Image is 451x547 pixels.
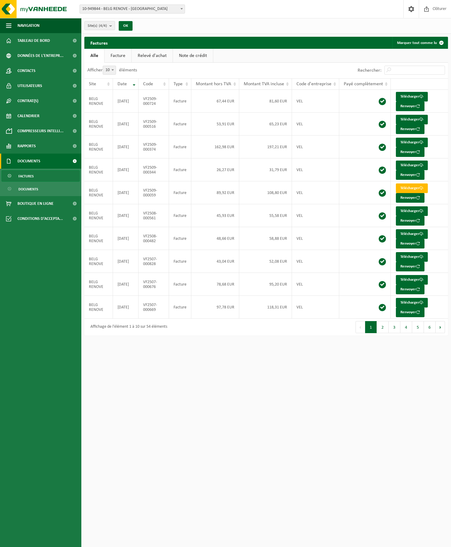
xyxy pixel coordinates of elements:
span: Documents [18,183,38,195]
a: Documents [2,183,80,195]
td: VEL [292,90,339,113]
td: [DATE] [113,227,139,250]
td: [DATE] [113,296,139,319]
td: VF2508-000482 [139,227,169,250]
count: (4/4) [99,24,107,28]
button: Marquer tout comme lu [392,37,447,49]
td: VEL [292,250,339,273]
td: 48,66 EUR [191,227,239,250]
td: Facture [169,181,191,204]
td: VEL [292,181,339,204]
td: [DATE] [113,113,139,136]
span: 10 [103,66,116,74]
td: Facture [169,250,191,273]
a: Télécharger [396,298,428,308]
td: [DATE] [113,250,139,273]
button: 3 [389,321,400,333]
div: Affichage de l'élément 1 à 10 sur 54 éléments [87,322,167,333]
span: Calendrier [17,108,39,123]
a: Relevé d'achat [132,49,173,63]
td: BELG RENOVE [84,250,113,273]
td: 162,98 EUR [191,136,239,158]
span: 10-949844 - BELG RENOVE - WATERLOO [80,5,185,13]
a: Alle [84,49,104,63]
td: VF2509-000059 [139,181,169,204]
td: 58,88 EUR [239,227,292,250]
td: BELG RENOVE [84,204,113,227]
td: 197,21 EUR [239,136,292,158]
td: Facture [169,273,191,296]
td: VF2509-000724 [139,90,169,113]
button: Renvoyer [396,124,424,134]
td: VF2507-000669 [139,296,169,319]
td: VF2507-000676 [139,273,169,296]
td: 108,80 EUR [239,181,292,204]
span: Navigation [17,18,39,33]
a: Télécharger [396,183,428,193]
button: 1 [365,321,377,333]
span: Contrat(s) [17,93,38,108]
span: 10-949844 - BELG RENOVE - WATERLOO [80,5,185,14]
td: BELG RENOVE [84,158,113,181]
button: Next [436,321,445,333]
td: Facture [169,113,191,136]
button: Renvoyer [396,308,424,317]
a: Télécharger [396,229,428,239]
td: VEL [292,227,339,250]
span: Code [143,82,153,86]
td: BELG RENOVE [84,113,113,136]
td: [DATE] [113,90,139,113]
td: [DATE] [113,158,139,181]
span: Rapports [17,139,36,154]
td: 55,58 EUR [239,204,292,227]
a: Télécharger [396,161,428,170]
td: 95,20 EUR [239,273,292,296]
span: Conditions d'accepta... [17,211,63,226]
button: Previous [355,321,365,333]
a: Télécharger [396,275,428,285]
button: Renvoyer [396,262,424,271]
a: Factures [2,170,80,182]
span: Site [89,82,96,86]
button: Renvoyer [396,170,424,180]
td: 43,04 EUR [191,250,239,273]
td: VEL [292,136,339,158]
span: Factures [18,170,34,182]
h2: Factures [84,37,114,48]
td: 67,44 EUR [191,90,239,113]
td: VF2509-000374 [139,136,169,158]
span: Type [174,82,183,86]
td: VEL [292,273,339,296]
td: 52,08 EUR [239,250,292,273]
td: 78,68 EUR [191,273,239,296]
button: Renvoyer [396,147,424,157]
td: BELG RENOVE [84,296,113,319]
button: 6 [424,321,436,333]
span: Données de l'entrepr... [17,48,64,63]
button: OK [119,21,133,31]
span: Tableau de bord [17,33,50,48]
span: Code d'entreprise [296,82,331,86]
td: [DATE] [113,181,139,204]
td: VEL [292,158,339,181]
button: Renvoyer [396,216,424,226]
td: [DATE] [113,136,139,158]
td: 31,79 EUR [239,158,292,181]
td: 97,78 EUR [191,296,239,319]
button: Renvoyer [396,285,424,294]
td: Facture [169,227,191,250]
td: Facture [169,296,191,319]
span: Payé complètement [344,82,383,86]
span: Documents [17,154,40,169]
td: 65,23 EUR [239,113,292,136]
a: Note de crédit [173,49,213,63]
span: Date [117,82,127,86]
a: Télécharger [396,115,428,124]
a: Télécharger [396,206,428,216]
td: [DATE] [113,204,139,227]
td: BELG RENOVE [84,227,113,250]
span: Montant hors TVA [196,82,231,86]
button: Renvoyer [396,239,424,248]
span: Site(s) [88,21,107,30]
a: Télécharger [396,92,428,102]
